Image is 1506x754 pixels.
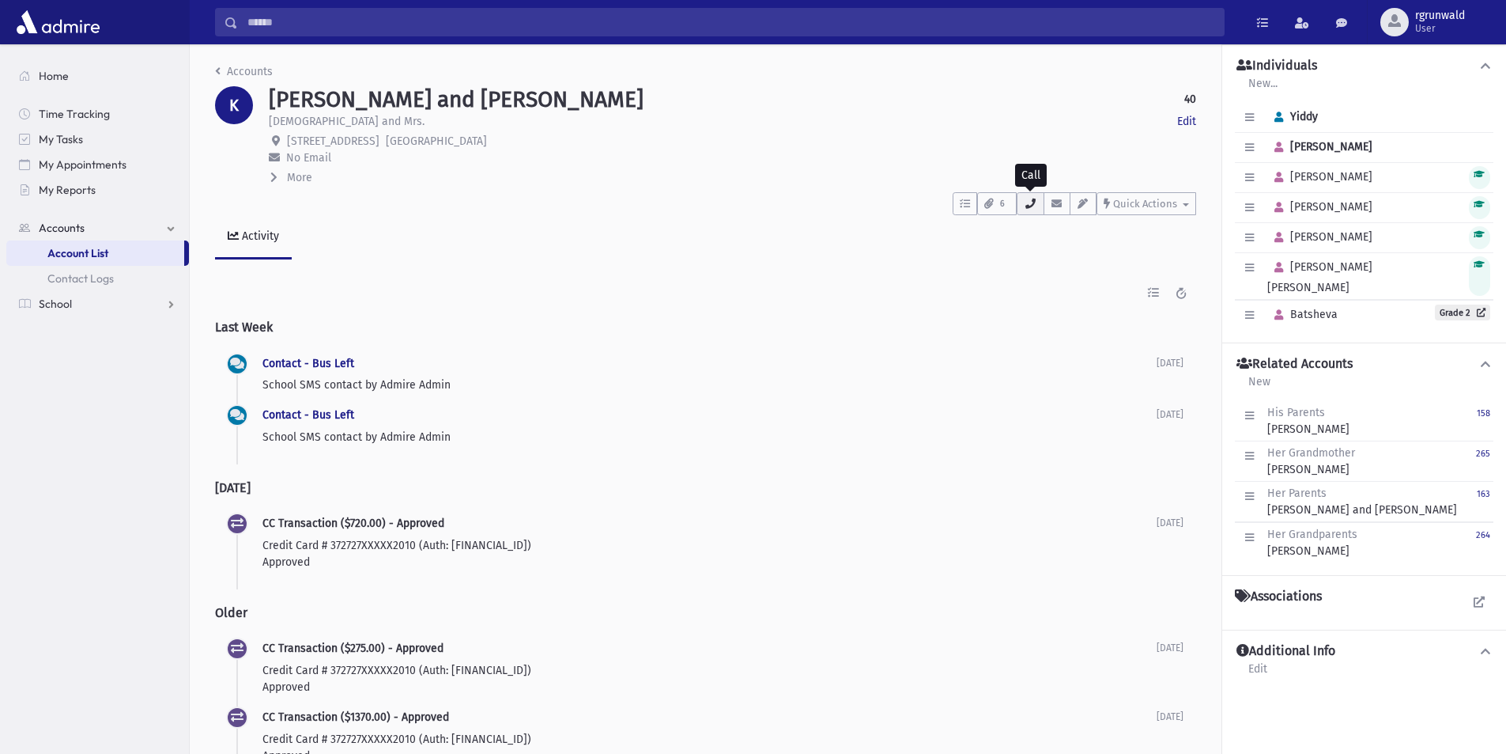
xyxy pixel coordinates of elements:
a: School [6,291,189,316]
div: [PERSON_NAME] [1267,445,1355,478]
div: Activity [239,229,279,243]
small: 158 [1477,408,1490,419]
span: Quick Actions [1113,198,1177,210]
input: Search [238,8,1224,36]
a: Edit [1247,660,1268,688]
img: AdmirePro [13,6,104,38]
div: K [215,86,253,124]
a: Activity [215,215,292,260]
a: 264 [1476,526,1490,559]
span: Her Grandparents [1267,528,1357,541]
span: [GEOGRAPHIC_DATA] [386,135,487,148]
span: CC Transaction ($275.00) - Approved [262,642,443,655]
p: [DEMOGRAPHIC_DATA] and Mrs. [269,113,425,130]
h2: [DATE] [215,468,1196,508]
a: New... [1247,74,1278,103]
div: Call [1015,164,1047,187]
a: Contact Logs [6,266,189,291]
span: Accounts [39,221,85,235]
a: My Appointments [6,152,189,177]
span: 6 [995,197,1010,211]
span: Her Grandmother [1267,446,1355,460]
a: New [1247,373,1271,401]
a: 163 [1477,485,1490,518]
span: More [287,171,312,184]
span: [DATE] [1157,517,1183,529]
p: Credit Card # 372727XXXXX2010 (Auth: [FINANCIAL_ID]) [262,537,1157,554]
p: School SMS contact by Admire Admin [262,377,1157,393]
span: [DATE] [1157,711,1183,722]
span: [PERSON_NAME] [1267,200,1372,214]
span: User [1415,22,1465,35]
span: His Parents [1267,406,1325,419]
span: [DATE] [1157,409,1183,420]
a: Account List [6,241,184,266]
h1: [PERSON_NAME] and [PERSON_NAME] [269,86,644,113]
nav: breadcrumb [215,63,273,86]
p: Credit Card # 372727XXXXX2010 (Auth: [FINANCIAL_ID]) [262,662,1157,679]
h4: Associations [1235,589,1322,604]
a: 265 [1476,445,1490,478]
button: Additional Info [1235,643,1493,660]
a: Contact - Bus Left [262,357,354,370]
a: Accounts [6,215,189,241]
span: CC Transaction ($720.00) - Approved [262,517,444,530]
strong: 40 [1184,91,1196,108]
small: 163 [1477,489,1490,499]
span: rgrunwald [1415,9,1465,22]
h4: Related Accounts [1236,356,1353,373]
h4: Additional Info [1236,643,1335,660]
h4: Individuals [1236,58,1317,74]
a: Contact - Bus Left [262,408,354,422]
span: My Reports [39,183,96,197]
span: [DATE] [1157,358,1183,369]
span: Batsheva [1267,308,1338,321]
span: Yiddy [1267,110,1318,123]
button: Related Accounts [1235,356,1493,373]
span: CC Transaction ($1370.00) - Approved [262,710,449,724]
div: [PERSON_NAME] and [PERSON_NAME] [1267,485,1457,518]
a: Grade 2 [1435,305,1490,320]
span: [DATE] [1157,642,1183,654]
button: More [269,169,314,186]
h2: Older [215,593,1196,633]
a: Edit [1177,113,1196,130]
small: 265 [1476,449,1490,459]
span: Home [39,69,69,83]
a: 158 [1477,404,1490,438]
a: Home [6,63,189,89]
a: My Reports [6,177,189,203]
p: School SMS contact by Admire Admin [262,429,1157,445]
div: [PERSON_NAME] [1267,404,1349,438]
div: [PERSON_NAME] [1267,526,1357,559]
span: [PERSON_NAME] [1267,170,1372,184]
span: Account List [47,246,108,260]
h2: Last Week [215,307,1196,347]
span: My Appointments [39,157,126,172]
span: [PERSON_NAME] [PERSON_NAME] [1267,260,1372,294]
button: Individuals [1235,58,1493,74]
button: Quick Actions [1096,192,1196,215]
span: Contact Logs [47,271,114,286]
span: Her Parents [1267,487,1327,500]
button: 6 [977,192,1017,215]
p: Approved [262,679,1157,695]
span: [PERSON_NAME] [1267,140,1372,153]
span: School [39,297,72,311]
p: Approved [262,554,1157,570]
a: My Tasks [6,127,189,152]
a: Accounts [215,65,273,78]
span: [STREET_ADDRESS] [287,135,379,148]
small: 264 [1476,530,1490,540]
span: My Tasks [39,132,83,146]
span: [PERSON_NAME] [1267,230,1372,244]
span: Time Tracking [39,107,110,121]
span: No Email [286,151,331,165]
a: Time Tracking [6,101,189,127]
p: Credit Card # 372727XXXXX2010 (Auth: [FINANCIAL_ID]) [262,731,1157,748]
